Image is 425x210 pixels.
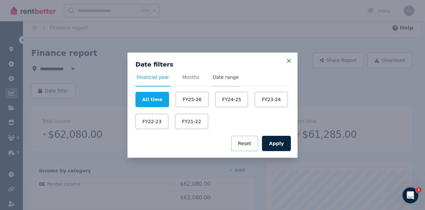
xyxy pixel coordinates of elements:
button: FY25-26 [176,92,209,107]
span: 1 [416,187,421,193]
button: FY21-22 [175,114,208,129]
button: FY23-24 [255,92,288,107]
button: Reset [231,136,258,151]
span: Financial year [137,74,169,81]
button: FY22-23 [135,114,168,129]
button: Apply [262,136,291,151]
button: All time [135,92,169,107]
span: Date range [212,74,239,81]
button: FY24-25 [215,92,248,107]
h3: Date filters [135,61,290,69]
iframe: Intercom live chat [402,187,418,203]
span: Months [182,74,199,81]
nav: Tabs [135,74,290,87]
